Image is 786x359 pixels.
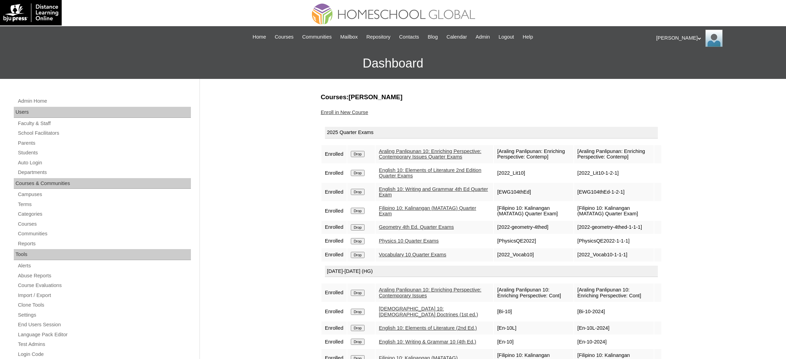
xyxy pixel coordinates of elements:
div: Users [14,107,191,118]
a: Test Admins [17,340,191,349]
a: Logout [495,33,518,41]
a: Terms [17,200,191,209]
a: Categories [17,210,191,218]
a: Admin [472,33,493,41]
td: [PhysicsQE2022] [494,235,573,248]
a: [DEMOGRAPHIC_DATA] 10: [DEMOGRAPHIC_DATA] Doctrines (1st ed.) [379,306,478,317]
div: Tools [14,249,191,260]
td: [Araling Panlipunan 10: Enriching Perspective: Cont] [494,284,573,302]
td: Enrolled [321,284,347,302]
td: [2022_Vocab10] [494,248,573,261]
td: [Bi-10] [494,302,573,321]
td: [2022_Vocab10-1-1-1] [574,248,654,261]
span: Repository [366,33,390,41]
a: Import / Export [17,291,191,300]
span: Admin [476,33,490,41]
td: [2022_Lit10-1-2-1] [574,164,654,182]
span: Calendar [447,33,467,41]
a: Reports [17,239,191,248]
a: Parents [17,139,191,147]
a: School Facilitators [17,129,191,137]
td: Enrolled [321,235,347,248]
a: Courses [271,33,297,41]
a: Filipino 10: Kalinangan (MATATAG) Quarter Exam [379,205,476,217]
td: [EWG104thEd-1-2-1] [574,183,654,201]
div: Courses & Communities [14,178,191,189]
a: Araling Panlipunan 10: Enriching Perspective: Contemporary Issues [379,287,481,298]
div: [PERSON_NAME] [656,30,779,47]
input: Drop [351,339,364,345]
a: Araling Panlipunan 10: Enriching Perspective: Contemporary Issues Quarter Exams [379,148,481,160]
input: Drop [351,170,364,176]
h3: Dashboard [3,48,783,79]
td: [Araling Panlipunan 10: Enriching Perspective: Cont] [574,284,654,302]
a: Departments [17,168,191,177]
a: Geometry 4th Ed. Quarter Exams [379,224,454,230]
td: [2022_Lit10] [494,164,573,182]
td: [Bi-10-2024] [574,302,654,321]
td: [En-10] [494,335,573,348]
input: Drop [351,238,364,244]
input: Drop [351,189,364,195]
a: Settings [17,311,191,319]
div: [DATE]-[DATE] (HG) [325,266,658,277]
span: Contacts [399,33,419,41]
span: Blog [428,33,438,41]
td: Enrolled [321,202,347,220]
span: Communities [302,33,332,41]
input: Drop [351,290,364,296]
span: Help [523,33,533,41]
td: [Filipino 10: Kalinangan (MATATAG) Quarter Exam] [574,202,654,220]
a: Course Evaluations [17,281,191,290]
td: [En-10L] [494,321,573,335]
a: Calendar [443,33,470,41]
a: Abuse Reports [17,271,191,280]
a: End Users Session [17,320,191,329]
a: Communities [299,33,335,41]
h3: Courses:[PERSON_NAME] [321,93,662,102]
input: Drop [351,309,364,315]
td: [EWG104thEd] [494,183,573,201]
a: Home [249,33,269,41]
td: Enrolled [321,248,347,261]
td: [PhysicsQE2022-1-1-1] [574,235,654,248]
a: English 10: Writing and Grammar 4th Ed Quarter Exam [379,186,488,198]
a: English 10: Elements of Literature 2nd Edition Quarter Exams [379,167,481,179]
a: Enroll in New Course [321,110,368,115]
a: Communities [17,229,191,238]
span: Logout [499,33,514,41]
a: Mailbox [337,33,361,41]
td: [En-10-2024] [574,335,654,348]
a: Clone Tools [17,301,191,309]
a: Students [17,148,191,157]
a: Language Pack Editor [17,330,191,339]
a: Help [519,33,537,41]
a: Contacts [396,33,422,41]
input: Drop [351,208,364,214]
input: Drop [351,224,364,230]
td: [2022-geometry-4thed-1-1-1] [574,221,654,234]
td: Enrolled [321,221,347,234]
a: English 10: Elements of Literature (2nd Ed.) [379,325,477,331]
a: Alerts [17,261,191,270]
span: Courses [275,33,294,41]
a: Repository [363,33,394,41]
a: Auto Login [17,158,191,167]
span: Mailbox [340,33,358,41]
a: English 10: Writing & Grammar 10 (4th Ed.) [379,339,476,345]
td: [En-10L-2024] [574,321,654,335]
span: Home [253,33,266,41]
td: Enrolled [321,183,347,201]
a: Courses [17,220,191,228]
img: Ariane Ebuen [705,30,723,47]
input: Drop [351,325,364,331]
a: Vocabulary 10 Quarter Exams [379,252,447,257]
div: 2025 Quarter Exams [325,127,658,139]
td: [Araling Panlipunan: Enriching Perspective: Contemp] [574,145,654,163]
td: Enrolled [321,302,347,321]
td: [Filipino 10: Kalinangan (MATATAG) Quarter Exam] [494,202,573,220]
a: Login Code [17,350,191,359]
td: Enrolled [321,145,347,163]
td: [2022-geometry-4thed] [494,221,573,234]
img: logo-white.png [3,3,58,22]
